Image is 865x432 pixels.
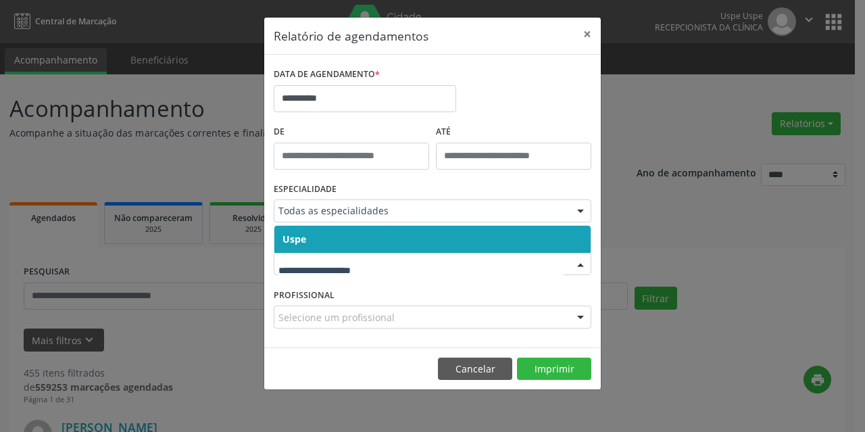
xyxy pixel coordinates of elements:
label: ATÉ [436,122,591,143]
button: Cancelar [438,358,512,381]
label: DATA DE AGENDAMENTO [274,64,380,85]
h5: Relatório de agendamentos [274,27,428,45]
label: De [274,122,429,143]
label: ESPECIALIDADE [274,179,337,200]
span: Todas as especialidades [278,204,564,218]
button: Imprimir [517,358,591,381]
label: PROFISSIONAL [274,285,335,306]
span: Uspe [282,233,306,245]
button: Close [574,18,601,51]
span: Selecione um profissional [278,310,395,325]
